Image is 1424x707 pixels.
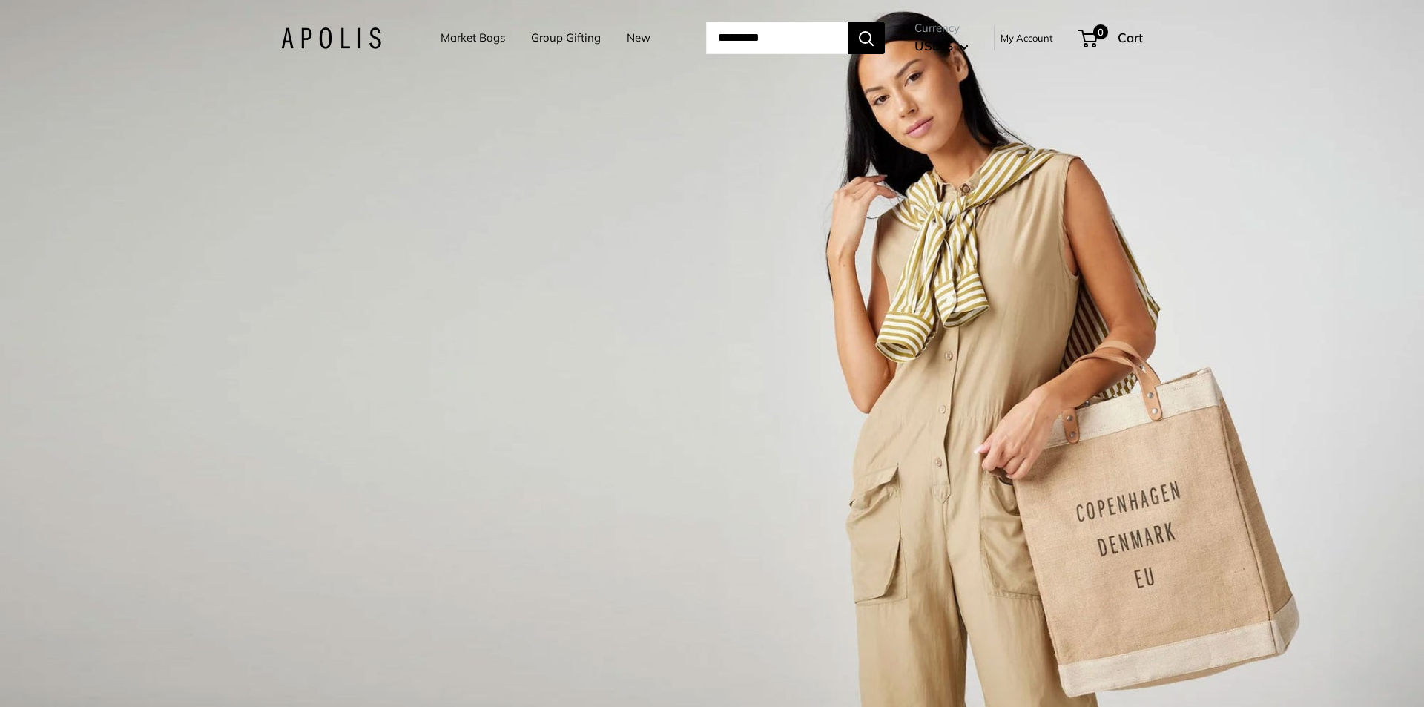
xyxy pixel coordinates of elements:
[1001,29,1053,47] a: My Account
[1118,30,1143,45] span: Cart
[441,27,505,48] a: Market Bags
[914,18,969,39] span: Currency
[914,34,969,58] button: USD $
[627,27,650,48] a: New
[531,27,601,48] a: Group Gifting
[706,22,848,54] input: Search...
[1079,26,1143,50] a: 0 Cart
[281,27,381,49] img: Apolis
[848,22,885,54] button: Search
[914,38,953,53] span: USD $
[1093,24,1108,39] span: 0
